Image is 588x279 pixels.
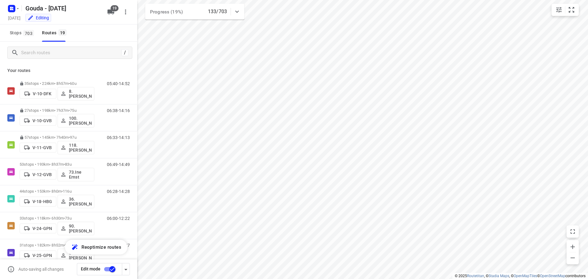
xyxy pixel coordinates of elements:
[20,81,94,86] p: 35 stops • 224km • 8h57m
[69,224,92,233] p: 90.[PERSON_NAME]
[65,162,71,167] span: 83u
[20,143,56,153] button: V-11-GVB
[70,81,76,86] span: 60u
[107,216,130,221] p: 06:00-12:22
[32,172,52,177] p: V-12-GVB
[20,197,56,206] button: V-18-HBG
[64,243,65,247] span: •
[58,114,94,127] button: 100.[PERSON_NAME]
[122,265,130,273] div: Driver app settings
[20,224,56,233] button: V-24-GPN
[20,189,94,194] p: 44 stops • 153km • 8h0m
[20,108,94,113] p: 27 stops • 198km • 7h37m
[107,135,130,140] p: 06:33-14:13
[69,135,70,140] span: •
[58,87,94,100] button: 8. [PERSON_NAME]
[58,141,94,154] button: 118.[PERSON_NAME]
[107,189,130,194] p: 06:28-14:28
[69,89,92,99] p: 8. [PERSON_NAME]
[18,267,64,272] p: Auto-saving all changes
[552,4,579,16] div: small contained button group
[58,195,94,208] button: 36. [PERSON_NAME]
[81,243,121,251] span: Reoptimize routes
[208,8,227,15] p: 133/703
[514,274,537,278] a: OpenMapTiles
[23,30,34,36] span: 703
[119,6,132,18] button: More
[455,274,586,278] li: © 2025 , © , © © contributors
[58,29,67,36] span: 19
[33,91,51,96] p: V-10-DFK
[20,135,94,140] p: 57 stops • 145km • 7h40m
[42,29,68,37] div: Routes
[32,253,52,258] p: V-25-GPN
[69,197,92,206] p: 36. [PERSON_NAME]
[20,116,56,126] button: V-10-GVB
[107,162,130,167] p: 06:49-14:49
[58,168,94,181] button: 73.Ine Ernst
[69,143,92,153] p: 118.[PERSON_NAME]
[70,108,76,113] span: 75u
[20,162,94,167] p: 53 stops • 193km • 8h37m
[21,48,122,58] input: Search routes
[81,266,100,271] span: Edit mode
[62,189,63,194] span: •
[122,49,128,56] div: /
[65,216,71,221] span: 73u
[20,216,94,221] p: 33 stops • 118km • 6h30m
[540,274,565,278] a: OpenStreetMap
[20,243,94,247] p: 31 stops • 182km • 8h52m
[28,15,49,21] div: Editing
[20,251,56,260] button: V-25-GPN
[150,9,183,15] span: Progress (19%)
[64,162,65,167] span: •
[32,199,52,204] p: V-18-HBG
[65,240,127,254] button: Reoptimize routes
[467,274,484,278] a: Routetitan
[58,249,94,262] button: 55. [PERSON_NAME]
[488,274,509,278] a: Stadia Maps
[69,116,92,126] p: 100.[PERSON_NAME]
[7,67,130,74] p: Your routes
[107,108,130,113] p: 06:38-14:16
[58,222,94,235] button: 90.[PERSON_NAME]
[145,4,244,20] div: Progress (19%)133/703
[32,145,52,150] p: V-11-GVB
[69,170,92,179] p: 73.Ine Ernst
[69,81,70,86] span: •
[70,135,76,140] span: 97u
[107,81,130,86] p: 05:40-14:52
[10,29,36,37] span: Stops
[565,4,578,16] button: Fit zoom
[32,118,52,123] p: V-10-GVB
[69,251,92,260] p: 55. [PERSON_NAME]
[64,216,65,221] span: •
[23,3,102,13] h5: Gouda - [DATE]
[105,6,117,18] button: 19
[32,226,52,231] p: V-24-GPN
[69,108,70,113] span: •
[111,5,119,11] span: 19
[65,243,71,247] span: 93u
[20,89,56,99] button: V-10-DFK
[553,4,565,16] button: Map settings
[20,170,56,179] button: V-12-GVB
[63,189,72,194] span: 116u
[6,14,23,21] h5: [DATE]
